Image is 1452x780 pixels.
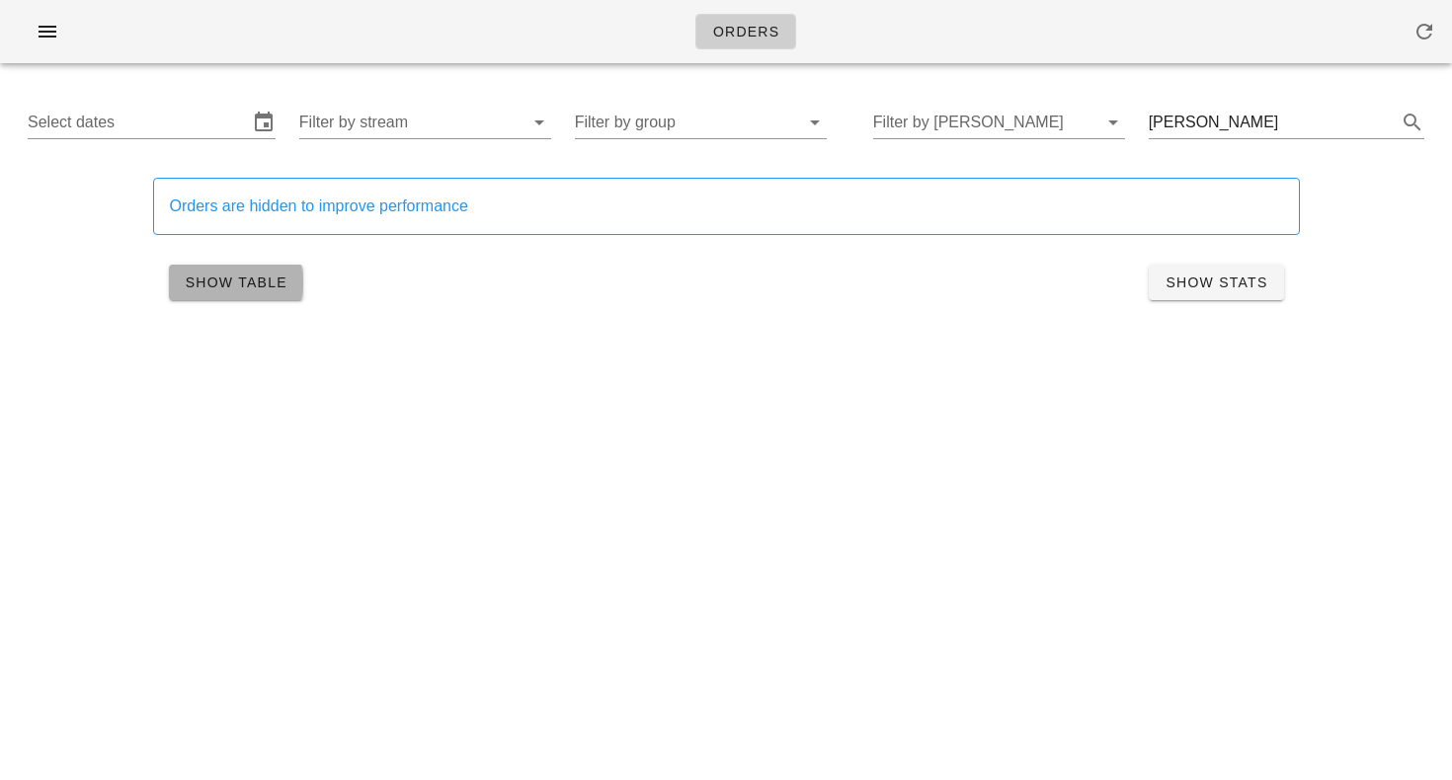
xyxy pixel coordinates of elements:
button: Show Table [169,265,303,300]
div: Filter by [PERSON_NAME] [873,107,1125,138]
div: Orders are hidden to improve performance [170,195,1283,218]
div: Filter by group [575,107,827,138]
button: Show Stats [1149,265,1283,300]
span: Show Stats [1165,274,1267,290]
span: Show Table [185,274,287,290]
div: Filter by stream [299,107,551,138]
span: Orders [712,24,780,39]
a: Orders [695,14,797,49]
